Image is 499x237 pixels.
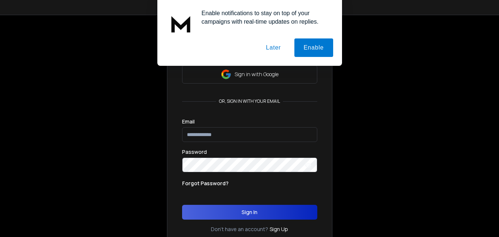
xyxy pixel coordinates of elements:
[182,205,317,220] button: Sign In
[235,71,278,78] p: Sign in with Google
[270,226,288,233] a: Sign Up
[182,180,229,187] p: Forgot Password?
[257,38,290,57] button: Later
[196,9,333,26] div: Enable notifications to stay on top of your campaigns with real-time updates on replies.
[182,149,207,155] label: Password
[182,119,195,124] label: Email
[216,98,283,104] p: or, sign in with your email
[182,65,317,84] button: Sign in with Google
[211,226,268,233] p: Don't have an account?
[294,38,333,57] button: Enable
[166,9,196,38] img: notification icon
